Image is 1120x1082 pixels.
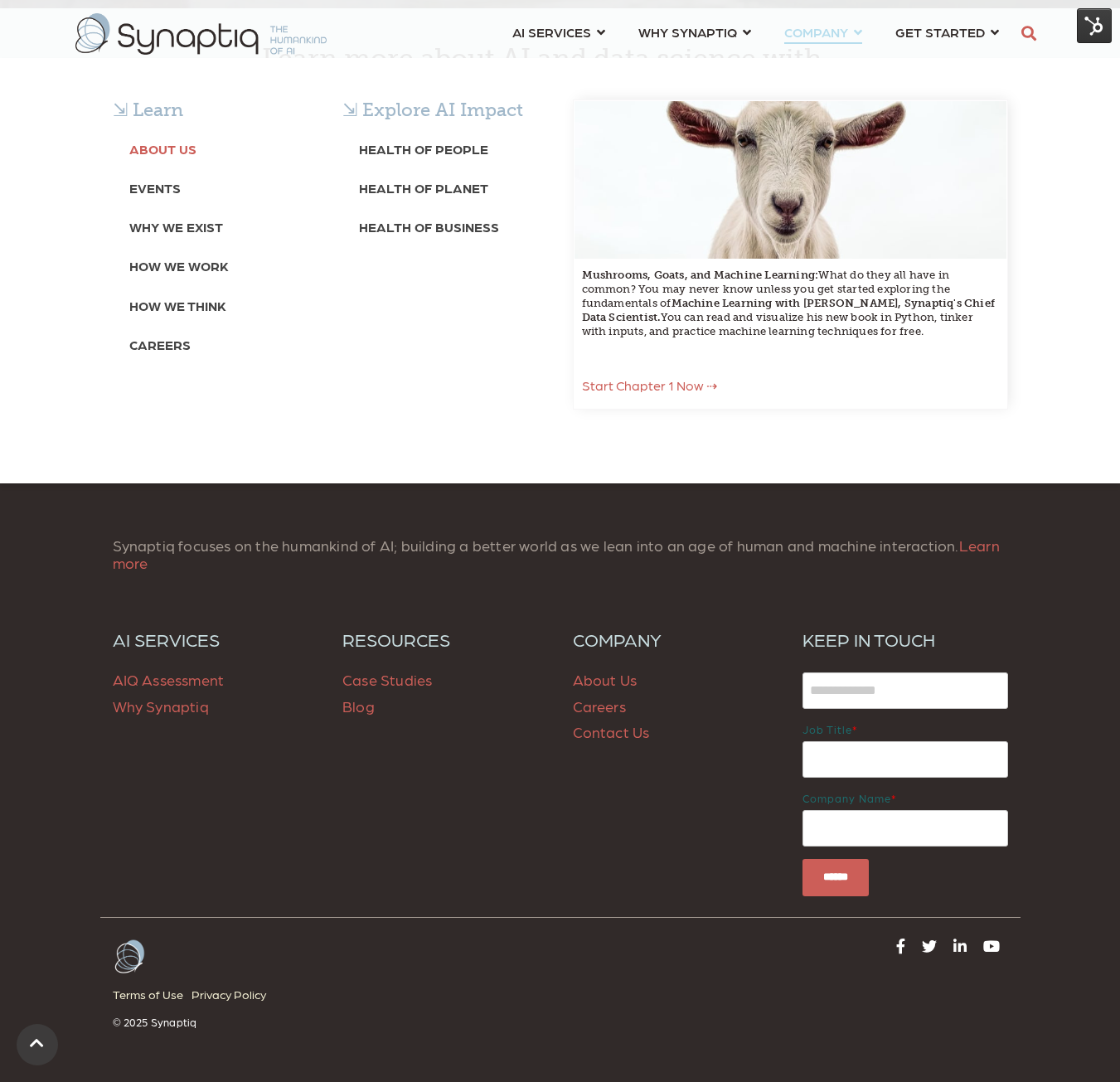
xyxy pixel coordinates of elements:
[512,17,605,47] a: AI SERVICES
[573,628,778,650] a: COMPANY
[342,697,375,715] a: Blog
[802,792,891,804] span: Company name
[113,671,225,688] a: AIQ Assessment
[113,939,146,975] img: Arctic-White Butterfly logo
[784,17,862,47] a: COMPANY
[802,723,852,735] span: Job title
[113,536,1000,572] a: Learn more
[75,13,327,55] img: synaptiq logo-2
[496,4,1016,64] nav: menu
[512,21,591,43] span: AI SERVICES
[113,536,1000,572] span: Synaptiq focuses on the humankind of AI; building a better world as we lean into an age of human ...
[113,983,548,1016] div: Navigation Menu
[1077,8,1112,43] img: HubSpot Tools Menu Toggle
[573,723,650,740] a: Contact Us
[113,628,318,650] a: AI SERVICES
[573,697,626,715] a: Careers
[342,671,432,688] a: Case Studies
[113,983,192,1006] a: Terms of Use
[638,21,737,43] span: WHY SYNAPTIQ
[802,628,1008,650] h6: KEEP IN TOUCH
[113,1016,548,1029] p: © 2025 Synaptiq
[895,17,999,47] a: GET STARTED
[573,671,638,688] a: About Us
[342,628,548,650] a: RESOURCES
[784,21,848,43] span: COMPANY
[895,21,985,43] span: GET STARTED
[113,697,209,715] a: Why Synaptiq
[192,983,274,1006] a: Privacy Policy
[638,17,751,47] a: WHY SYNAPTIQ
